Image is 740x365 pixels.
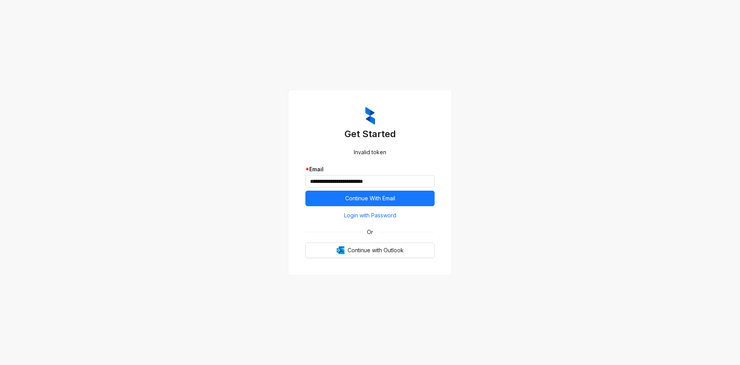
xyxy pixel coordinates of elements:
[344,211,396,220] span: Login with Password
[305,243,435,258] button: OutlookContinue with Outlook
[305,209,435,222] button: Login with Password
[345,194,395,203] span: Continue With Email
[361,228,379,236] span: Or
[348,246,404,255] span: Continue with Outlook
[337,246,344,254] img: Outlook
[305,165,435,174] div: Email
[305,128,435,140] h3: Get Started
[305,148,435,157] div: Invalid token
[365,107,375,125] img: ZumaIcon
[305,191,435,206] button: Continue With Email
